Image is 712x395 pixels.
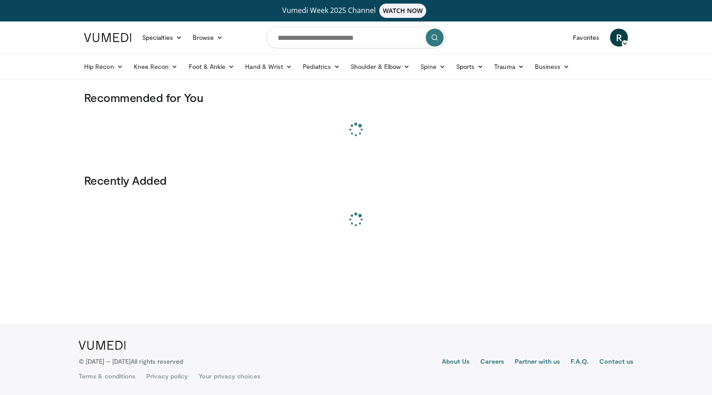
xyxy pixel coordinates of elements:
[297,58,345,76] a: Pediatrics
[79,357,183,366] p: © [DATE] – [DATE]
[187,29,229,47] a: Browse
[131,357,183,365] span: All rights reserved
[568,29,605,47] a: Favorites
[530,58,575,76] a: Business
[610,29,628,47] a: R
[85,4,627,18] a: Vumedi Week 2025 ChannelWATCH NOW
[84,90,628,105] h3: Recommended for You
[489,58,530,76] a: Trauma
[128,58,183,76] a: Knee Recon
[79,341,126,350] img: VuMedi Logo
[415,58,450,76] a: Spine
[571,357,589,368] a: F.A.Q.
[379,4,427,18] span: WATCH NOW
[451,58,489,76] a: Sports
[240,58,297,76] a: Hand & Wrist
[267,27,445,48] input: Search topics, interventions
[199,372,260,381] a: Your privacy choices
[183,58,240,76] a: Foot & Ankle
[515,357,560,368] a: Partner with us
[599,357,633,368] a: Contact us
[84,173,628,187] h3: Recently Added
[442,357,470,368] a: About Us
[79,58,128,76] a: Hip Recon
[146,372,188,381] a: Privacy policy
[345,58,415,76] a: Shoulder & Elbow
[480,357,504,368] a: Careers
[137,29,187,47] a: Specialties
[84,33,131,42] img: VuMedi Logo
[79,372,136,381] a: Terms & conditions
